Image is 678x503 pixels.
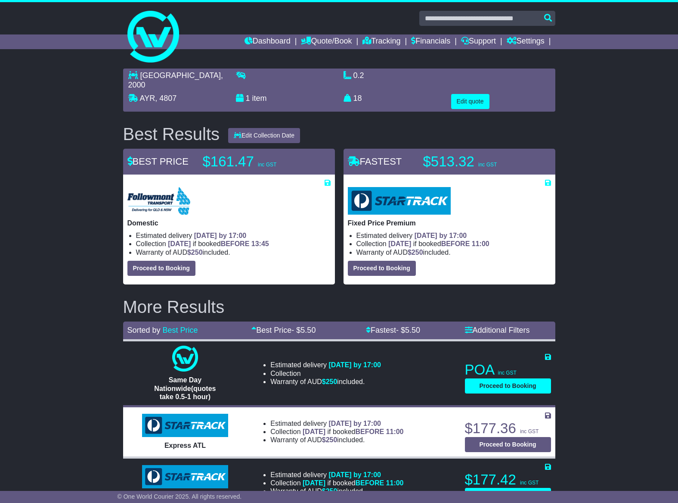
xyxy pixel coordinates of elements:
[136,231,331,240] li: Estimated delivery
[123,297,555,316] h2: More Results
[472,240,489,247] span: 11:00
[465,361,551,378] p: POA
[136,240,331,248] li: Collection
[507,34,545,49] a: Settings
[270,428,403,436] li: Collection
[328,361,381,369] span: [DATE] by 17:00
[441,240,470,247] span: BEFORE
[301,34,352,49] a: Quote/Book
[270,436,403,444] li: Warranty of AUD included.
[163,326,198,334] a: Best Price
[465,420,551,437] p: $177.36
[164,442,206,449] span: Express ATL
[326,378,337,385] span: 250
[348,187,451,215] img: StarTrack: Fixed Price Premium
[245,34,291,49] a: Dashboard
[465,488,551,503] button: Proceed to Booking
[251,326,316,334] a: Best Price- $5.50
[396,326,420,334] span: - $
[405,326,420,334] span: 5.50
[127,156,189,167] span: BEST PRICE
[270,378,381,386] li: Warranty of AUD included.
[520,480,539,486] span: inc GST
[168,240,269,247] span: if booked
[128,71,223,89] span: , 2000
[246,94,250,103] span: 1
[142,414,228,437] img: StarTrack: Express ATL
[408,249,423,256] span: $
[221,240,250,247] span: BEFORE
[465,326,530,334] a: Additional Filters
[388,240,411,247] span: [DATE]
[348,219,551,227] p: Fixed Price Premium
[356,248,551,256] li: Warranty of AUD included.
[127,326,161,334] span: Sorted by
[155,94,176,103] span: , 4807
[326,487,337,495] span: 250
[465,471,551,488] p: $177.42
[168,240,191,247] span: [DATE]
[388,240,489,247] span: if booked
[228,128,300,143] button: Edit Collection Date
[270,487,403,495] li: Warranty of AUD included.
[326,436,337,444] span: 250
[348,261,416,276] button: Proceed to Booking
[303,479,325,487] span: [DATE]
[270,369,381,378] li: Collection
[386,479,404,487] span: 11:00
[423,153,531,170] p: $513.32
[478,162,497,168] span: inc GST
[353,94,362,103] span: 18
[386,428,404,435] span: 11:00
[258,162,276,168] span: inc GST
[270,471,403,479] li: Estimated delivery
[366,326,420,334] a: Fastest- $5.50
[322,378,337,385] span: $
[300,326,316,334] span: 5.50
[353,71,364,80] span: 0.2
[355,428,384,435] span: BEFORE
[348,156,402,167] span: FASTEST
[270,419,403,428] li: Estimated delivery
[140,94,155,103] span: AYR
[356,240,551,248] li: Collection
[291,326,316,334] span: - $
[322,487,337,495] span: $
[136,248,331,256] li: Warranty of AUD included.
[270,361,381,369] li: Estimated delivery
[187,249,203,256] span: $
[461,34,496,49] a: Support
[356,231,551,240] li: Estimated delivery
[270,479,403,487] li: Collection
[412,249,423,256] span: 250
[465,437,551,452] button: Proceed to Booking
[498,370,517,376] span: inc GST
[140,71,221,80] span: [GEOGRAPHIC_DATA]
[118,493,242,500] span: © One World Courier 2025. All rights reserved.
[303,428,403,435] span: if booked
[322,436,337,444] span: $
[119,125,224,144] div: Best Results
[362,34,400,49] a: Tracking
[191,249,203,256] span: 250
[303,428,325,435] span: [DATE]
[127,219,331,227] p: Domestic
[203,153,310,170] p: $161.47
[142,465,228,488] img: StarTrack: Express
[303,479,403,487] span: if booked
[252,94,267,103] span: item
[451,94,489,109] button: Edit quote
[172,346,198,372] img: One World Courier: Same Day Nationwide(quotes take 0.5-1 hour)
[127,187,190,215] img: Followmont Transport: Domestic
[127,261,195,276] button: Proceed to Booking
[465,378,551,394] button: Proceed to Booking
[154,376,216,400] span: Same Day Nationwide(quotes take 0.5-1 hour)
[415,232,467,239] span: [DATE] by 17:00
[251,240,269,247] span: 13:45
[328,471,381,478] span: [DATE] by 17:00
[194,232,247,239] span: [DATE] by 17:00
[328,420,381,427] span: [DATE] by 17:00
[520,428,539,434] span: inc GST
[411,34,450,49] a: Financials
[355,479,384,487] span: BEFORE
